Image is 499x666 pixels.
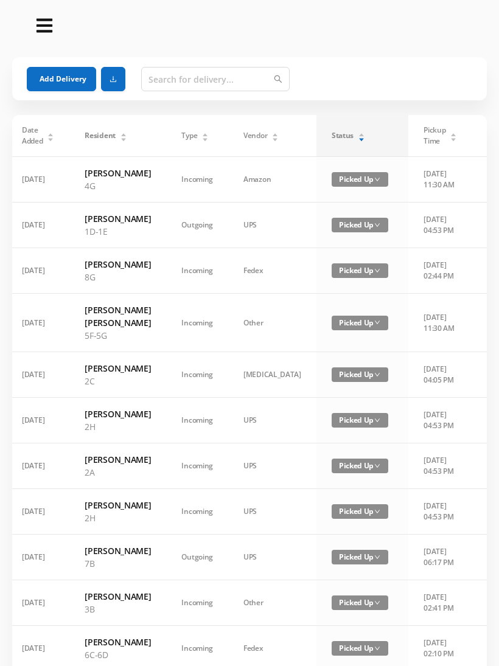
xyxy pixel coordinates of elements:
p: 2H [85,512,151,524]
span: Picked Up [332,413,388,428]
span: Vendor [243,130,267,141]
td: Incoming [166,157,228,203]
i: icon: down [374,645,380,651]
i: icon: down [374,319,380,325]
i: icon: caret-down [272,136,279,140]
td: [DATE] [7,398,69,443]
span: Status [332,130,354,141]
td: Incoming [166,443,228,489]
h6: [PERSON_NAME] [85,636,151,648]
i: icon: down [374,554,380,560]
i: icon: caret-down [450,136,457,140]
td: [DATE] [7,294,69,352]
div: Sort [271,131,279,139]
td: Amazon [228,157,316,203]
td: [DATE] 02:44 PM [408,248,472,294]
i: icon: down [374,508,380,515]
i: icon: down [374,222,380,228]
i: icon: down [374,600,380,606]
span: Picked Up [332,595,388,610]
h6: [PERSON_NAME] [85,453,151,466]
td: Incoming [166,248,228,294]
span: Picked Up [332,550,388,564]
p: 2C [85,375,151,387]
td: UPS [228,203,316,248]
h6: [PERSON_NAME] [85,258,151,271]
i: icon: caret-up [450,131,457,135]
td: [DATE] 04:53 PM [408,443,472,489]
h6: [PERSON_NAME] [85,167,151,179]
span: Picked Up [332,641,388,656]
i: icon: caret-up [358,131,365,135]
td: Incoming [166,580,228,626]
td: Outgoing [166,535,228,580]
td: [DATE] 02:41 PM [408,580,472,626]
div: Sort [201,131,209,139]
td: [DATE] [7,580,69,626]
span: Picked Up [332,218,388,232]
h6: [PERSON_NAME] [85,362,151,375]
td: [DATE] 06:17 PM [408,535,472,580]
td: UPS [228,398,316,443]
p: 2H [85,420,151,433]
td: Other [228,580,316,626]
p: 7B [85,557,151,570]
div: Sort [450,131,457,139]
div: Sort [358,131,365,139]
span: Resident [85,130,116,141]
span: Picked Up [332,263,388,278]
span: Type [181,130,197,141]
i: icon: down [374,176,380,182]
span: Date Added [22,125,43,147]
p: 6C-6D [85,648,151,661]
td: [DATE] [7,248,69,294]
td: UPS [228,443,316,489]
td: [DATE] [7,352,69,398]
i: icon: down [374,417,380,423]
h6: [PERSON_NAME] [85,544,151,557]
i: icon: caret-up [272,131,279,135]
input: Search for delivery... [141,67,290,91]
i: icon: caret-up [120,131,127,135]
p: 5F-5G [85,329,151,342]
td: [DATE] [7,489,69,535]
td: Incoming [166,294,228,352]
td: Outgoing [166,203,228,248]
span: Picked Up [332,316,388,330]
h6: [PERSON_NAME] [85,212,151,225]
i: icon: search [274,75,282,83]
i: icon: caret-down [202,136,209,140]
p: 3B [85,603,151,616]
td: [DATE] 04:53 PM [408,203,472,248]
p: 1D-1E [85,225,151,238]
td: [DATE] 04:53 PM [408,489,472,535]
span: Picked Up [332,367,388,382]
i: icon: down [374,463,380,469]
p: 2A [85,466,151,479]
td: [DATE] [7,535,69,580]
span: Picked Up [332,172,388,187]
td: UPS [228,489,316,535]
p: 8G [85,271,151,283]
td: [DATE] 11:30 AM [408,294,472,352]
h6: [PERSON_NAME] [85,590,151,603]
i: icon: down [374,268,380,274]
td: [DATE] [7,157,69,203]
td: [DATE] 04:53 PM [408,398,472,443]
span: Picked Up [332,459,388,473]
h6: [PERSON_NAME] [85,408,151,420]
i: icon: caret-up [47,131,54,135]
td: Incoming [166,352,228,398]
span: Picked Up [332,504,388,519]
span: Pickup Time [424,125,445,147]
td: [DATE] [7,443,69,489]
button: icon: download [101,67,125,91]
td: [DATE] 04:05 PM [408,352,472,398]
td: UPS [228,535,316,580]
i: icon: caret-up [202,131,209,135]
p: 4G [85,179,151,192]
td: [DATE] 11:30 AM [408,157,472,203]
h6: [PERSON_NAME] [PERSON_NAME] [85,304,151,329]
td: Fedex [228,248,316,294]
i: icon: caret-down [358,136,365,140]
